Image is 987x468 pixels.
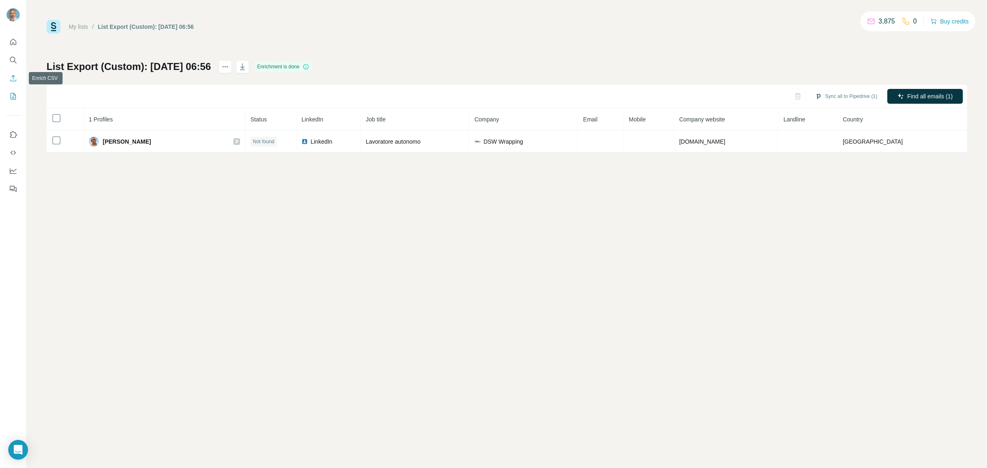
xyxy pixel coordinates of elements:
span: Company website [679,116,725,123]
span: DSW Wrapping [483,137,523,146]
button: Dashboard [7,163,20,178]
button: My lists [7,89,20,104]
span: Not found [253,138,274,145]
button: Buy credits [931,16,969,27]
img: Avatar [7,8,20,21]
span: LinkedIn [310,137,332,146]
span: 1 Profiles [89,116,113,123]
span: Landline [784,116,805,123]
li: / [92,23,94,31]
span: LinkedIn [301,116,323,123]
img: LinkedIn logo [301,138,308,145]
button: Feedback [7,182,20,196]
button: actions [219,60,232,73]
button: Use Surfe on LinkedIn [7,127,20,142]
a: My lists [69,23,88,30]
span: Find all emails (1) [908,92,953,100]
span: [PERSON_NAME] [103,137,151,146]
div: List Export (Custom): [DATE] 06:56 [98,23,194,31]
img: company-logo [474,140,481,142]
button: Find all emails (1) [887,89,963,104]
span: Email [583,116,597,123]
button: Use Surfe API [7,145,20,160]
span: [GEOGRAPHIC_DATA] [843,138,903,145]
span: Lavoratore autonomo [366,138,420,145]
div: Open Intercom Messenger [8,440,28,460]
span: Company [474,116,499,123]
span: Status [250,116,267,123]
h1: List Export (Custom): [DATE] 06:56 [47,60,211,73]
img: Surfe Logo [47,20,61,34]
div: Enrichment is done [255,62,312,72]
span: [DOMAIN_NAME] [679,138,726,145]
button: Quick start [7,35,20,49]
span: Mobile [629,116,646,123]
img: Avatar [89,137,99,147]
p: 0 [913,16,917,26]
span: Country [843,116,863,123]
p: 3,875 [879,16,895,26]
span: Job title [366,116,385,123]
button: Enrich CSV [7,71,20,86]
button: Sync all to Pipedrive (1) [810,90,883,102]
button: Search [7,53,20,68]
